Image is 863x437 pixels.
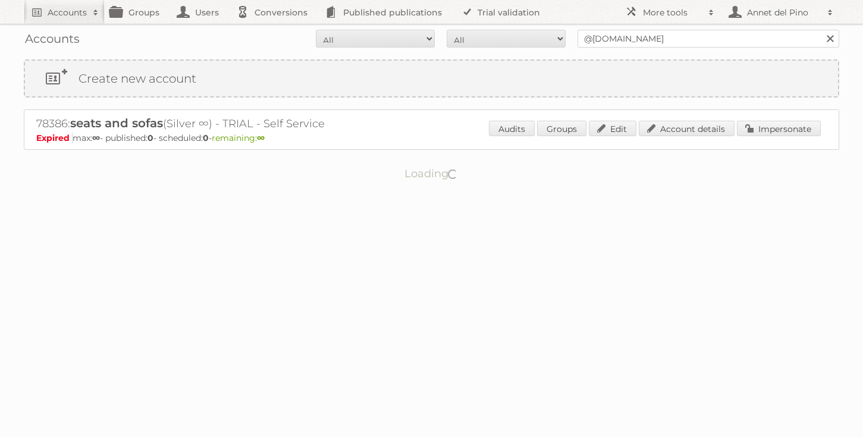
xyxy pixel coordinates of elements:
[589,121,636,136] a: Edit
[203,133,209,143] strong: 0
[639,121,735,136] a: Account details
[36,116,453,131] h2: 78386: (Silver ∞) - TRIAL - Self Service
[36,133,827,143] p: max: - published: - scheduled: -
[25,61,838,96] a: Create new account
[744,7,821,18] h2: Annet del Pino
[70,116,163,130] span: seats and sofas
[257,133,265,143] strong: ∞
[643,7,702,18] h2: More tools
[537,121,586,136] a: Groups
[36,133,73,143] span: Expired
[737,121,821,136] a: Impersonate
[212,133,265,143] span: remaining:
[92,133,100,143] strong: ∞
[48,7,87,18] h2: Accounts
[489,121,535,136] a: Audits
[367,162,496,186] p: Loading
[148,133,153,143] strong: 0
